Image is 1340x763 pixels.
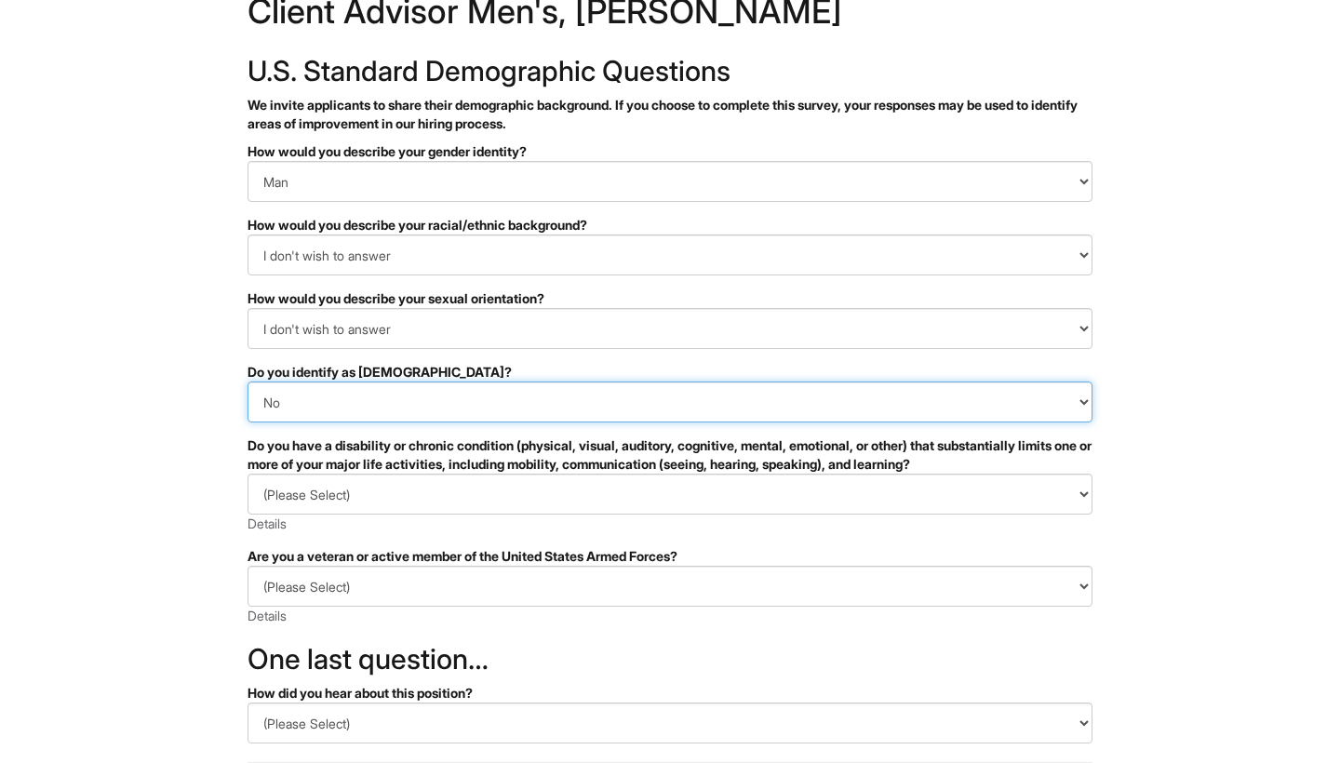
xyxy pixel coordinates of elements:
select: How would you describe your gender identity? [248,161,1092,202]
p: We invite applicants to share their demographic background. If you choose to complete this survey... [248,96,1092,133]
select: How did you hear about this position? [248,703,1092,743]
a: Details [248,608,287,623]
a: Details [248,515,287,531]
h2: One last question… [248,644,1092,675]
div: How would you describe your racial/ethnic background? [248,216,1092,234]
select: Do you have a disability or chronic condition (physical, visual, auditory, cognitive, mental, emo... [248,474,1092,515]
select: How would you describe your sexual orientation? [248,308,1092,349]
div: Do you have a disability or chronic condition (physical, visual, auditory, cognitive, mental, emo... [248,436,1092,474]
div: Are you a veteran or active member of the United States Armed Forces? [248,547,1092,566]
h2: U.S. Standard Demographic Questions [248,56,1092,87]
div: How did you hear about this position? [248,684,1092,703]
div: How would you describe your gender identity? [248,142,1092,161]
select: Are you a veteran or active member of the United States Armed Forces? [248,566,1092,607]
div: Do you identify as [DEMOGRAPHIC_DATA]? [248,363,1092,381]
div: How would you describe your sexual orientation? [248,289,1092,308]
select: Do you identify as transgender? [248,381,1092,422]
select: How would you describe your racial/ethnic background? [248,234,1092,275]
